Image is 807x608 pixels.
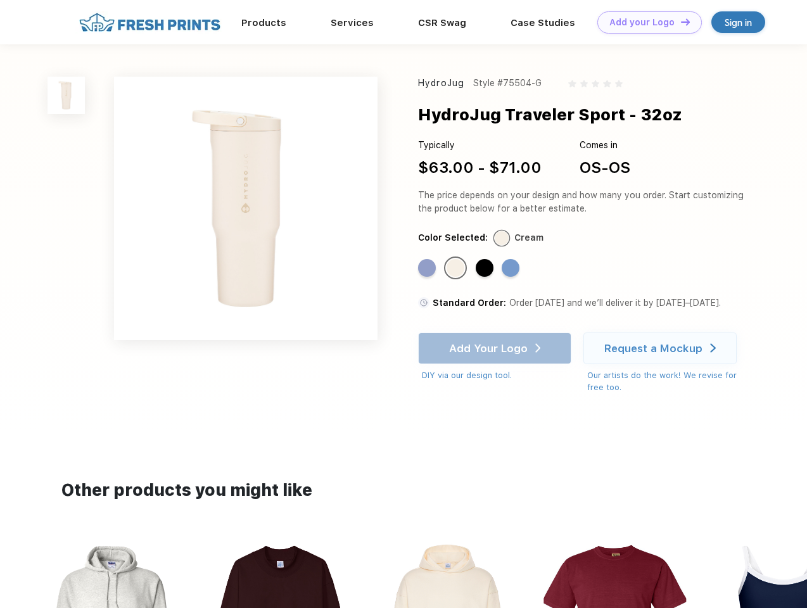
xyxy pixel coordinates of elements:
div: Typically [418,139,542,152]
div: Cream [514,231,543,244]
a: Products [241,17,286,28]
a: Sign in [711,11,765,33]
img: white arrow [710,343,716,353]
div: Style #75504-G [473,77,542,90]
div: Cream [447,259,464,277]
img: gray_star.svg [592,80,599,87]
div: Add your Logo [609,17,675,28]
img: gray_star.svg [603,80,611,87]
img: func=resize&h=100 [48,77,85,114]
img: DT [681,18,690,25]
div: Color Selected: [418,231,488,244]
div: HydroJug [418,77,464,90]
span: Order [DATE] and we’ll deliver it by [DATE]–[DATE]. [509,298,721,308]
div: DIY via our design tool. [422,369,571,382]
div: HydroJug Traveler Sport - 32oz [418,103,682,127]
div: Request a Mockup [604,342,702,355]
div: Sign in [725,15,752,30]
div: The price depends on your design and how many you order. Start customizing the product below for ... [418,189,749,215]
img: gray_star.svg [615,80,623,87]
div: Peri [418,259,436,277]
div: Other products you might like [61,478,745,503]
img: gray_star.svg [580,80,588,87]
span: Standard Order: [433,298,506,308]
div: Black [476,259,493,277]
div: $63.00 - $71.00 [418,156,542,179]
img: fo%20logo%202.webp [75,11,224,34]
img: gray_star.svg [568,80,576,87]
div: Light Blue [502,259,519,277]
img: func=resize&h=640 [114,77,378,340]
div: Comes in [580,139,630,152]
div: OS-OS [580,156,630,179]
div: Our artists do the work! We revise for free too. [587,369,749,394]
img: standard order [418,297,429,308]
